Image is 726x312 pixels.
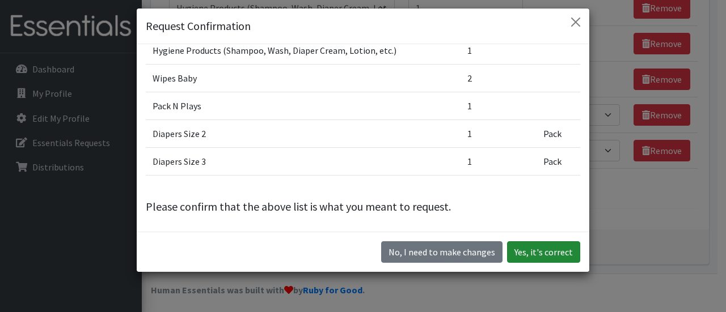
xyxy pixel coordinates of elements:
[567,13,585,31] button: Close
[146,65,461,92] td: Wipes Baby
[461,65,537,92] td: 2
[146,198,580,215] p: Please confirm that the above list is what you meant to request.
[381,241,503,263] button: No I need to make changes
[146,148,461,176] td: Diapers Size 3
[537,120,580,148] td: Pack
[461,120,537,148] td: 1
[461,92,537,120] td: 1
[146,18,251,35] h5: Request Confirmation
[461,37,537,65] td: 1
[507,241,580,263] button: Yes, it's correct
[461,148,537,176] td: 1
[537,148,580,176] td: Pack
[146,92,461,120] td: Pack N Plays
[146,37,461,65] td: Hygiene Products (Shampoo, Wash, Diaper Cream, Lotion, etc.)
[146,120,461,148] td: Diapers Size 2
